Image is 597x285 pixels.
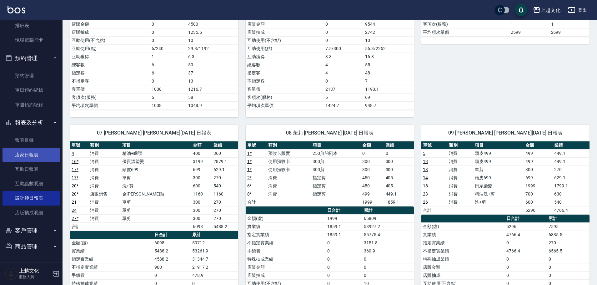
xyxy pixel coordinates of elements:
td: 0 [150,77,187,85]
th: 日合計 [326,206,362,215]
td: 指定剪 [311,190,361,198]
td: 449.1 [384,190,414,198]
td: 平均項次單價 [70,101,150,109]
td: 4588.2 [153,255,191,263]
td: 不指定實業績 [70,263,153,271]
td: 699 [524,174,553,182]
td: 2599 [509,28,549,36]
td: 消費 [88,157,121,165]
td: 店販銷售 [88,190,121,198]
td: 0 [505,255,547,263]
td: 1859.1 [326,231,362,239]
td: 540 [212,182,238,190]
td: 69 [364,93,414,101]
th: 類別 [447,141,473,150]
td: 1 [509,20,549,28]
td: 互助獲得 [70,53,150,61]
td: 1160 [212,190,238,198]
td: 6 [150,93,187,101]
a: 14 [423,175,428,180]
td: 店販金額 [70,20,150,28]
th: 業績 [553,141,589,150]
td: 4 [324,61,364,69]
td: 600 [524,198,553,206]
td: 互助獲得 [246,53,324,61]
td: 總客數 [246,61,324,69]
td: 0 [505,239,547,247]
td: 精油+瞬護 [121,149,191,157]
td: 客項次(服務) [421,20,509,28]
td: 449.1 [553,149,589,157]
td: 店販抽成 [246,28,324,36]
img: Logo [8,6,25,13]
td: 互助使用(點) [70,44,150,53]
td: 消費 [88,198,121,206]
td: 1859.1 [326,222,362,231]
td: 0 [324,28,364,36]
td: 16.8 [364,53,414,61]
td: 單剪 [121,174,191,182]
a: 23 [423,191,428,196]
a: 現場電腦打卡 [3,33,60,47]
td: 客單價 [246,85,324,93]
td: 21917.2 [191,263,238,271]
td: 0 [324,20,364,28]
td: 629.1 [553,174,589,182]
td: 0 [362,263,414,271]
td: 499 [361,190,384,198]
td: 平均項次單價 [246,101,324,109]
td: 0 [547,255,589,263]
td: 59712 [191,239,238,247]
td: 900 [153,263,191,271]
td: 37 [187,69,238,77]
td: 5296 [505,222,547,231]
td: 消費 [267,182,311,190]
td: 600 [191,182,212,190]
td: 1 [150,53,187,61]
th: 累計 [547,215,589,223]
td: 洗+剪 [121,182,191,190]
td: 不指定客 [246,77,324,85]
td: 2879.1 [212,157,238,165]
td: 6.3 [187,53,238,61]
td: 頭皮499 [473,149,524,157]
td: 7 [364,77,414,85]
td: 金額(虛) [246,214,326,222]
td: 48 [364,69,414,77]
span: 07 [PERSON_NAME] [PERSON_NAME][DATE] 日報表 [78,130,231,136]
a: 21 [72,200,77,205]
td: 消費 [267,174,311,182]
td: 0 [362,271,414,279]
td: 300 [361,157,384,165]
p: 服務人員 [19,274,51,280]
td: 699 [191,165,212,174]
table: a dense table [421,141,589,215]
td: 0 [326,271,362,279]
th: 累計 [362,206,414,215]
td: 6565.5 [547,247,589,255]
td: 單剪 [121,198,191,206]
td: 不指定實業績 [421,247,505,255]
td: 405 [384,174,414,182]
td: 55 [364,61,414,69]
td: 指定剪 [311,174,361,182]
td: 頭皮499 [473,157,524,165]
td: 單剪 [473,165,524,174]
th: 金額 [361,141,384,150]
td: 實業績 [421,231,505,239]
td: 使用預收卡 [267,165,311,174]
a: 預約管理 [3,69,60,83]
td: 合計 [70,222,88,231]
td: 700 [524,190,553,198]
h5: 上越文化 [19,268,51,274]
button: 預約管理 [3,50,60,66]
a: 店家日報表 [3,148,60,162]
td: 270 [547,239,589,247]
button: save [515,4,527,16]
td: 450 [361,174,384,182]
a: 單週預約紀錄 [3,98,60,112]
th: 項目 [121,141,191,150]
td: 消費 [88,165,121,174]
td: 6 [324,93,364,101]
td: 消費 [447,182,473,190]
